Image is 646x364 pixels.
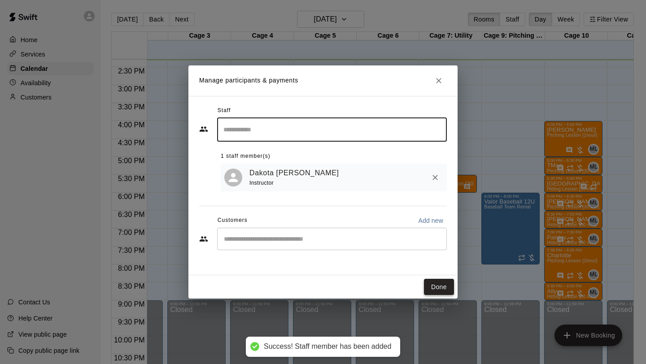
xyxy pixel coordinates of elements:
div: Start typing to search customers... [217,228,447,250]
div: Search staff [217,118,447,142]
svg: Customers [199,234,208,243]
button: Done [424,279,454,295]
p: Manage participants & payments [199,76,298,85]
button: Close [431,73,447,89]
button: Remove [427,169,443,186]
div: Success! Staff member has been added [264,342,391,351]
span: Staff [218,104,231,118]
a: Dakota [PERSON_NAME] [249,167,339,179]
span: Customers [218,213,248,228]
button: Add new [415,213,447,228]
p: Add new [418,216,443,225]
div: Dakota Bandy [224,169,242,186]
span: 1 staff member(s) [221,149,271,164]
svg: Staff [199,125,208,134]
span: Instructor [249,180,274,186]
